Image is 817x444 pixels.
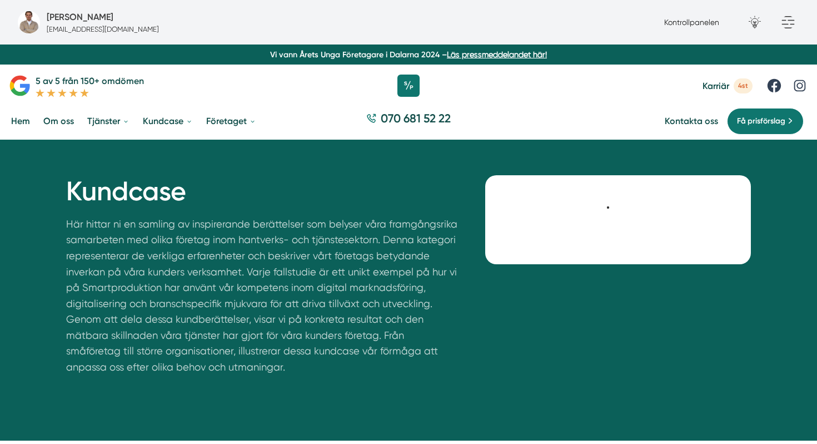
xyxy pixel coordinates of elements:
[85,107,132,135] a: Tjänster
[362,110,455,132] a: 070 681 52 22
[734,78,753,93] span: 4st
[727,108,804,135] a: Få prisförslag
[664,18,719,27] a: Kontrollpanelen
[381,110,451,126] span: 070 681 52 22
[737,115,785,127] span: Få prisförslag
[36,74,144,88] p: 5 av 5 från 150+ omdömen
[9,107,32,135] a: Hem
[66,175,459,216] h1: Kundcase
[141,107,195,135] a: Kundcase
[703,78,753,93] a: Karriär 4st
[447,50,547,59] a: Läs pressmeddelandet här!
[204,107,258,135] a: Företaget
[47,10,113,24] h5: Försäljare
[47,24,159,34] p: [EMAIL_ADDRESS][DOMAIN_NAME]
[4,49,813,60] p: Vi vann Årets Unga Företagare i Dalarna 2024 –
[665,116,718,126] a: Kontakta oss
[703,81,729,91] span: Karriär
[41,107,76,135] a: Om oss
[66,216,459,381] p: Här hittar ni en samling av inspirerande berättelser som belyser våra framgångsrika samarbeten me...
[18,11,40,33] img: foretagsbild-pa-smartproduktion-ett-foretag-i-dalarnas-lan.png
